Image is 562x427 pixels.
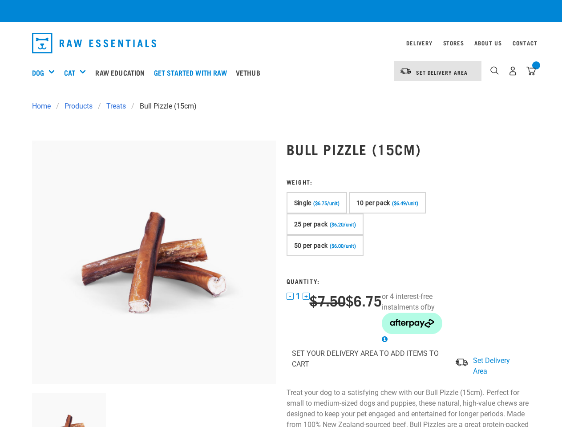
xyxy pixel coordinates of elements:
img: home-icon@2x.png [526,66,536,76]
img: home-icon-1@2x.png [490,66,499,75]
button: Single ($6.75/unit) [287,192,347,213]
a: Vethub [234,55,267,90]
a: Delivery [406,41,432,44]
a: About Us [474,41,501,44]
button: + [303,293,310,300]
h3: Quantity: [287,278,442,284]
button: 50 per pack ($6.00/unit) [287,235,364,256]
img: Afterpay [382,313,442,334]
span: ($6.00/unit) [330,243,356,249]
img: van-moving.png [455,358,469,367]
a: Cat [64,67,75,78]
a: Treats [101,101,131,112]
a: Contact [513,41,538,44]
span: Set Delivery Area [473,356,510,375]
strike: $7.50 [310,296,346,304]
h1: Bull Pizzle (15cm) [287,141,530,157]
a: Home [32,101,56,112]
nav: dropdown navigation [25,29,538,57]
button: 10 per pack ($6.49/unit) [349,192,426,213]
span: Single [294,199,311,206]
img: Raw Essentials Logo [32,33,157,53]
div: or 4 interest-free instalments of by [382,291,442,344]
button: - [287,293,294,300]
a: Products [59,101,98,112]
a: Stores [443,41,464,44]
span: ($6.49/unit) [392,201,418,206]
img: van-moving.png [400,67,412,75]
div: $6.75 [310,292,382,308]
span: ($6.75/unit) [313,201,340,206]
span: 25 per pack [294,221,328,228]
nav: breadcrumbs [32,101,530,112]
img: user.png [508,66,518,76]
span: 1 [296,291,300,301]
h3: Weight: [287,178,442,185]
span: 10 per pack [356,199,390,206]
span: Set Delivery Area [416,71,468,74]
button: 25 per pack ($6.20/unit) [287,213,364,235]
span: 50 per pack [294,242,328,249]
a: Raw Education [93,55,151,90]
p: SET YOUR DELIVERY AREA TO ADD ITEMS TO CART [292,348,455,370]
a: Dog [32,67,44,78]
a: Get started with Raw [152,55,234,90]
span: ($6.20/unit) [330,222,356,228]
img: Bull Pizzle [32,141,276,384]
